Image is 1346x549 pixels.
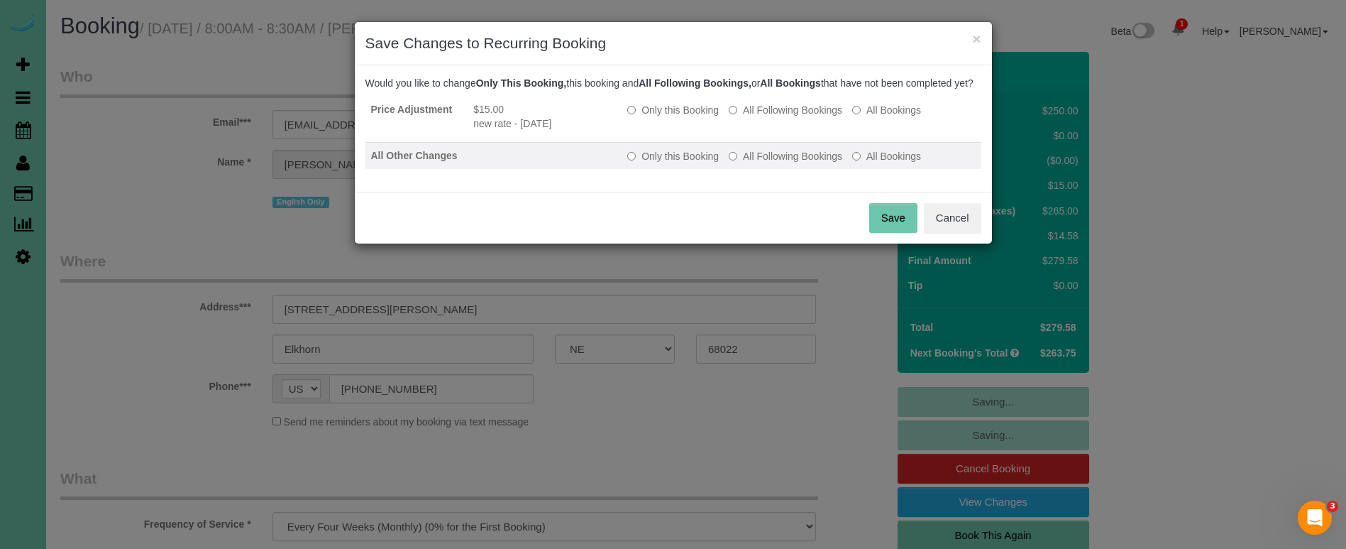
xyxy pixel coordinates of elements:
input: All Following Bookings [729,106,737,114]
label: This and all the bookings after it will be changed. [729,149,842,163]
span: 3 [1327,501,1338,512]
li: $15.00 [473,102,616,116]
label: All other bookings in the series will remain the same. [627,149,719,163]
b: All Following Bookings, [639,77,751,89]
label: All other bookings in the series will remain the same. [627,103,719,117]
b: All Bookings [760,77,821,89]
label: This and all the bookings after it will be changed. [729,103,842,117]
strong: All Other Changes [371,150,458,161]
h3: Save Changes to Recurring Booking [365,33,981,54]
input: All Following Bookings [729,152,737,161]
input: All Bookings [852,152,861,161]
li: new rate - [DATE] [473,116,616,131]
button: × [972,31,981,46]
b: Only This Booking, [476,77,567,89]
input: All Bookings [852,106,861,114]
label: All bookings that have not been completed yet will be changed. [852,149,921,163]
button: Cancel [924,203,981,233]
iframe: Intercom live chat [1298,501,1332,535]
label: All bookings that have not been completed yet will be changed. [852,103,921,117]
strong: Price Adjustment [371,104,453,115]
button: Save [869,203,917,233]
input: Only this Booking [627,152,636,161]
p: Would you like to change this booking and or that have not been completed yet? [365,76,981,90]
input: Only this Booking [627,106,636,114]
